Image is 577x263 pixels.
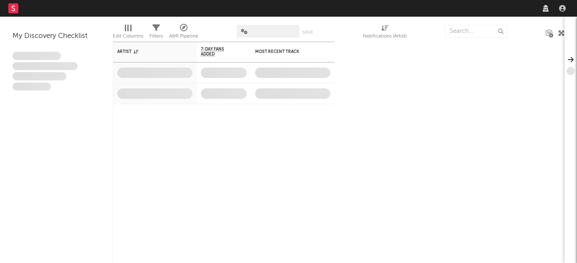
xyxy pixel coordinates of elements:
[13,31,100,41] div: My Discovery Checklist
[113,31,143,41] div: Edit Columns
[13,72,66,80] span: Praesent ac interdum
[363,21,407,45] div: Notifications (Artist)
[117,49,180,54] div: Artist
[201,47,234,57] span: 7-Day Fans Added
[149,21,163,45] div: Filters
[149,31,163,41] div: Filters
[169,31,198,41] div: A&R Pipeline
[113,21,143,45] div: Edit Columns
[13,83,51,91] span: Aliquam viverra
[255,49,318,54] div: Most Recent Track
[13,52,61,60] span: Lorem ipsum dolor
[302,30,313,35] button: Save
[13,62,78,70] span: Integer aliquet in purus et
[445,25,508,38] input: Search...
[363,31,407,41] div: Notifications (Artist)
[169,21,198,45] div: A&R Pipeline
